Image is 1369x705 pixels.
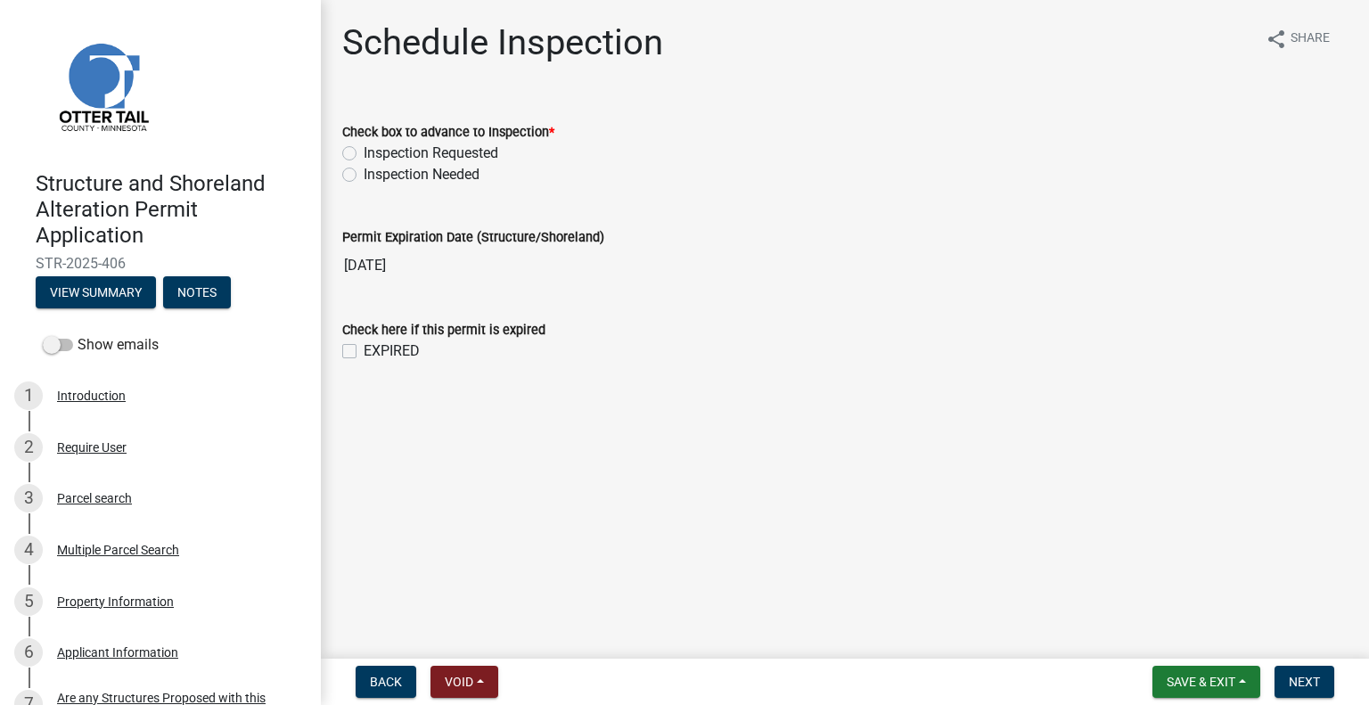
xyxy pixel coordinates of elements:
[36,287,156,301] wm-modal-confirm: Summary
[364,143,498,164] label: Inspection Requested
[14,433,43,462] div: 2
[14,638,43,667] div: 6
[57,389,126,402] div: Introduction
[342,127,554,139] label: Check box to advance to Inspection
[1167,675,1235,689] span: Save & Exit
[57,441,127,454] div: Require User
[57,646,178,659] div: Applicant Information
[14,536,43,564] div: 4
[370,675,402,689] span: Back
[36,171,307,248] h4: Structure and Shoreland Alteration Permit Application
[43,334,159,356] label: Show emails
[364,164,480,185] label: Inspection Needed
[364,340,420,362] label: EXPIRED
[14,381,43,410] div: 1
[1289,675,1320,689] span: Next
[36,19,169,152] img: Otter Tail County, Minnesota
[342,21,663,64] h1: Schedule Inspection
[163,276,231,308] button: Notes
[1251,21,1344,56] button: shareShare
[1275,666,1334,698] button: Next
[342,324,545,337] label: Check here if this permit is expired
[430,666,498,698] button: Void
[36,276,156,308] button: View Summary
[57,595,174,608] div: Property Information
[356,666,416,698] button: Back
[14,587,43,616] div: 5
[57,544,179,556] div: Multiple Parcel Search
[36,255,285,272] span: STR-2025-406
[342,232,604,244] label: Permit Expiration Date (Structure/Shoreland)
[163,287,231,301] wm-modal-confirm: Notes
[1152,666,1260,698] button: Save & Exit
[1291,29,1330,50] span: Share
[445,675,473,689] span: Void
[14,484,43,512] div: 3
[1266,29,1287,50] i: share
[57,492,132,504] div: Parcel search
